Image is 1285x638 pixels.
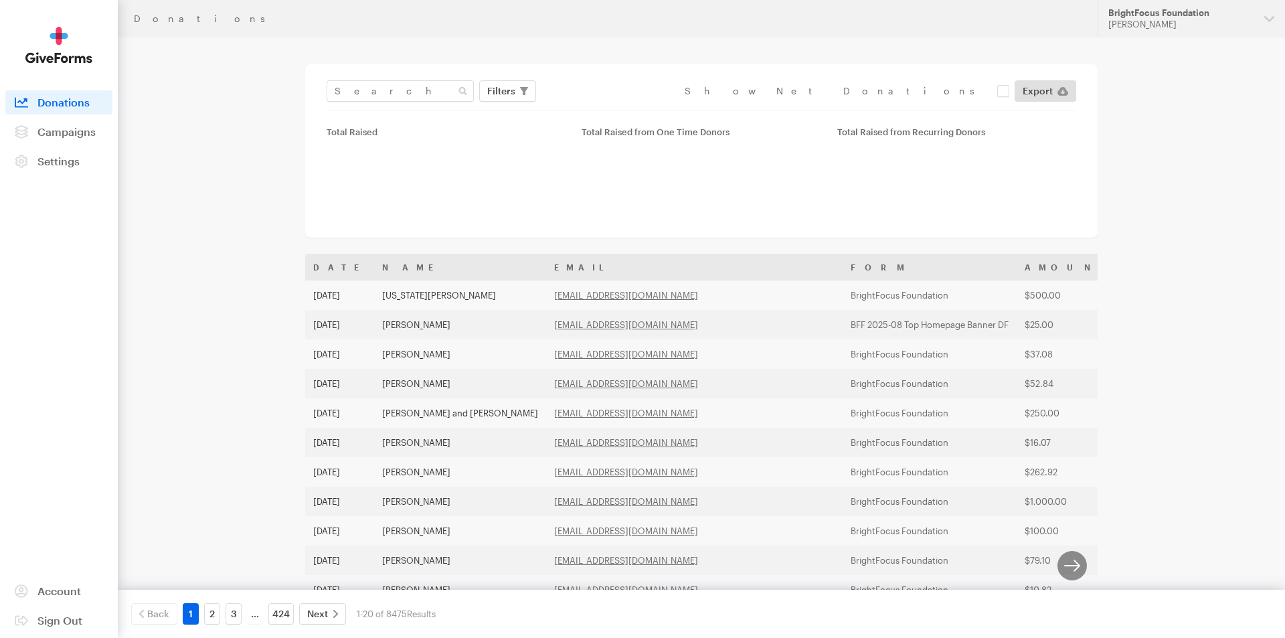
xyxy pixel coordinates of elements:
td: [PERSON_NAME] [374,428,546,457]
td: $1,000.00 [1017,487,1125,516]
td: [PERSON_NAME] [374,575,546,605]
td: $37.08 [1017,339,1125,369]
td: $100.00 [1017,516,1125,546]
td: [DATE] [305,546,374,575]
td: [DATE] [305,398,374,428]
td: $16.07 [1017,428,1125,457]
a: [EMAIL_ADDRESS][DOMAIN_NAME] [554,584,698,595]
td: $10.82 [1017,575,1125,605]
a: Settings [5,149,112,173]
td: BrightFocus Foundation [843,428,1017,457]
div: Total Raised [327,127,566,137]
td: BrightFocus Foundation [843,369,1017,398]
span: Donations [37,96,90,108]
td: [DATE] [305,339,374,369]
td: [PERSON_NAME] and [PERSON_NAME] [374,398,546,428]
a: 424 [268,603,294,625]
td: [PERSON_NAME] [374,516,546,546]
div: 1-20 of 8475 [357,603,436,625]
a: [EMAIL_ADDRESS][DOMAIN_NAME] [554,467,698,477]
td: [DATE] [305,516,374,546]
td: $500.00 [1017,281,1125,310]
td: [DATE] [305,487,374,516]
a: 2 [204,603,220,625]
a: Export [1015,80,1076,102]
td: [DATE] [305,575,374,605]
td: [PERSON_NAME] [374,339,546,369]
span: Results [407,609,436,619]
th: Amount [1017,254,1125,281]
td: BrightFocus Foundation [843,575,1017,605]
span: Sign Out [37,614,82,627]
span: Filters [487,83,515,99]
div: Total Raised from Recurring Donors [837,127,1076,137]
a: [EMAIL_ADDRESS][DOMAIN_NAME] [554,290,698,301]
td: BrightFocus Foundation [843,398,1017,428]
td: [PERSON_NAME] [374,546,546,575]
div: Total Raised from One Time Donors [582,127,821,137]
span: Campaigns [37,125,96,138]
td: BrightFocus Foundation [843,457,1017,487]
th: Date [305,254,374,281]
td: [DATE] [305,281,374,310]
a: 3 [226,603,242,625]
td: [PERSON_NAME] [374,369,546,398]
a: [EMAIL_ADDRESS][DOMAIN_NAME] [554,319,698,330]
a: [EMAIL_ADDRESS][DOMAIN_NAME] [554,496,698,507]
a: Campaigns [5,120,112,144]
span: Next [307,606,328,622]
span: Settings [37,155,80,167]
td: $262.92 [1017,457,1125,487]
td: [PERSON_NAME] [374,310,546,339]
td: [PERSON_NAME] [374,457,546,487]
td: $52.84 [1017,369,1125,398]
td: $250.00 [1017,398,1125,428]
td: [PERSON_NAME] [374,487,546,516]
a: [EMAIL_ADDRESS][DOMAIN_NAME] [554,555,698,566]
td: [US_STATE][PERSON_NAME] [374,281,546,310]
th: Email [546,254,843,281]
td: BrightFocus Foundation [843,516,1017,546]
a: [EMAIL_ADDRESS][DOMAIN_NAME] [554,526,698,536]
a: [EMAIL_ADDRESS][DOMAIN_NAME] [554,378,698,389]
input: Search Name & Email [327,80,474,102]
td: BrightFocus Foundation [843,487,1017,516]
span: Account [37,584,81,597]
a: [EMAIL_ADDRESS][DOMAIN_NAME] [554,437,698,448]
a: [EMAIL_ADDRESS][DOMAIN_NAME] [554,349,698,360]
a: [EMAIL_ADDRESS][DOMAIN_NAME] [554,408,698,418]
a: Sign Out [5,609,112,633]
button: Filters [479,80,536,102]
div: [PERSON_NAME] [1108,19,1254,30]
img: GiveForms [25,27,92,64]
a: Next [299,603,346,625]
th: Name [374,254,546,281]
span: Export [1023,83,1053,99]
a: Donations [5,90,112,114]
th: Form [843,254,1017,281]
td: [DATE] [305,457,374,487]
td: BrightFocus Foundation [843,339,1017,369]
div: BrightFocus Foundation [1108,7,1254,19]
td: [DATE] [305,369,374,398]
td: $79.10 [1017,546,1125,575]
a: Account [5,579,112,603]
td: BFF 2025-08 Top Homepage Banner DF [843,310,1017,339]
td: BrightFocus Foundation [843,546,1017,575]
td: $25.00 [1017,310,1125,339]
td: BrightFocus Foundation [843,281,1017,310]
td: [DATE] [305,428,374,457]
td: [DATE] [305,310,374,339]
